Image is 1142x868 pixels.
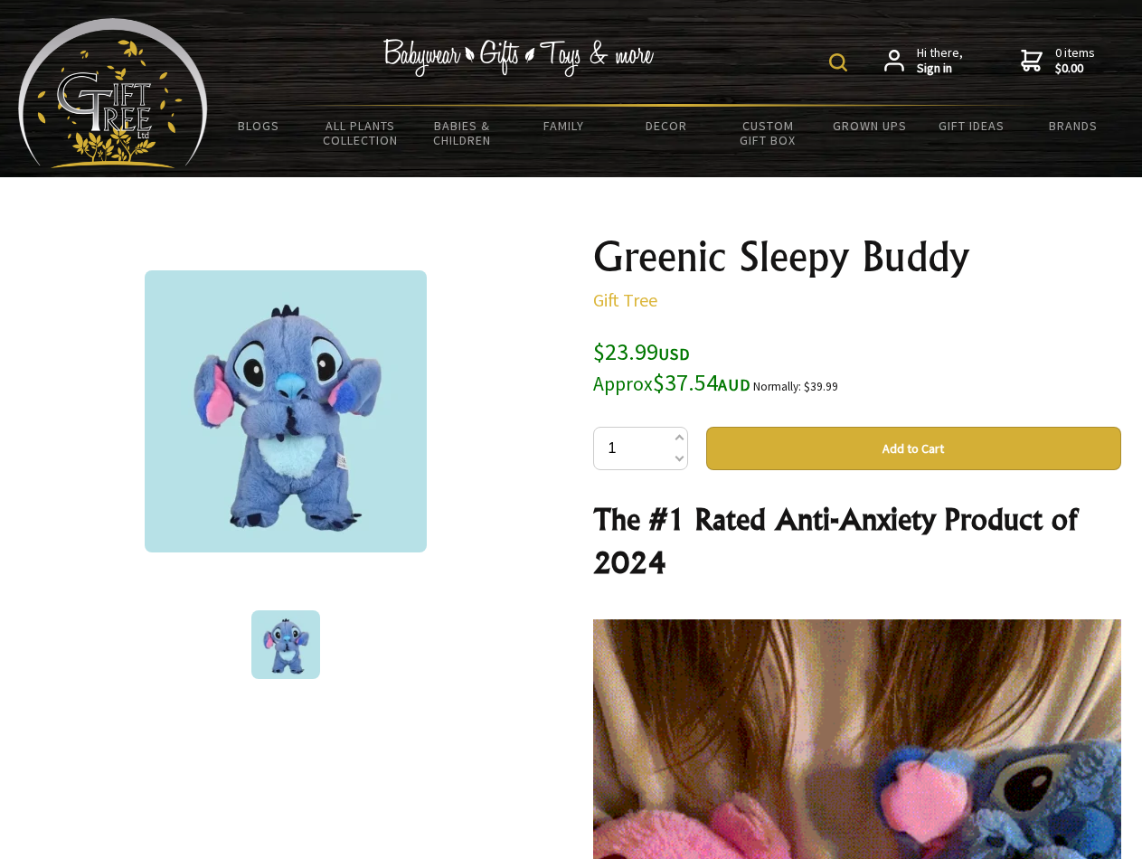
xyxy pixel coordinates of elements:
[615,107,717,145] a: Decor
[208,107,310,145] a: BLOGS
[917,45,963,77] span: Hi there,
[753,379,838,394] small: Normally: $39.99
[658,344,690,364] span: USD
[1055,44,1095,77] span: 0 items
[593,501,1077,580] strong: The #1 Rated Anti-Anxiety Product of 2024
[884,45,963,77] a: Hi there,Sign in
[1023,107,1125,145] a: Brands
[920,107,1023,145] a: Gift Ideas
[593,372,653,396] small: Approx
[829,53,847,71] img: product search
[917,61,963,77] strong: Sign in
[514,107,616,145] a: Family
[310,107,412,159] a: All Plants Collection
[593,235,1121,278] h1: Greenic Sleepy Buddy
[18,18,208,168] img: Babyware - Gifts - Toys and more...
[251,610,320,679] img: Greenic Sleepy Buddy
[718,374,750,395] span: AUD
[383,39,655,77] img: Babywear - Gifts - Toys & more
[706,427,1121,470] button: Add to Cart
[593,336,750,397] span: $23.99 $37.54
[717,107,819,159] a: Custom Gift Box
[818,107,920,145] a: Grown Ups
[593,288,657,311] a: Gift Tree
[1055,61,1095,77] strong: $0.00
[145,270,427,552] img: Greenic Sleepy Buddy
[411,107,514,159] a: Babies & Children
[1021,45,1095,77] a: 0 items$0.00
